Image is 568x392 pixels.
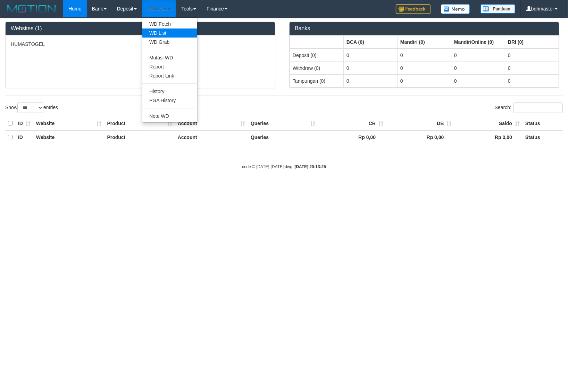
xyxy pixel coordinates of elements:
[454,130,523,144] th: Rp 0,00
[248,130,318,144] th: Queries
[386,130,454,144] th: Rp 0,00
[5,3,58,14] img: MOTION_logo.png
[454,117,523,130] th: Saldo
[142,28,197,38] a: WD List
[344,35,398,49] th: Group: activate to sort column ascending
[451,49,505,62] td: 0
[495,103,563,113] label: Search:
[398,74,451,87] td: 0
[15,130,33,144] th: ID
[505,49,559,62] td: 0
[11,41,270,48] p: HUMASTOGEL
[104,130,175,144] th: Product
[523,130,563,144] th: Status
[318,117,386,130] th: CR
[451,62,505,74] td: 0
[344,49,398,62] td: 0
[290,74,344,87] td: Tampungan (0)
[505,62,559,74] td: 0
[505,35,559,49] th: Group: activate to sort column ascending
[142,62,197,71] a: Report
[33,117,105,130] th: Website
[175,130,248,144] th: Account
[295,164,326,169] strong: [DATE] 20:13:25
[451,35,505,49] th: Group: activate to sort column ascending
[104,117,175,130] th: Product
[242,164,326,169] small: code © [DATE]-[DATE] dwg |
[15,117,33,130] th: ID
[481,4,515,14] img: panduan.png
[17,103,43,113] select: Showentries
[505,74,559,87] td: 0
[142,19,197,28] a: WD Fetch
[142,87,197,96] a: History
[33,130,105,144] th: Website
[386,117,454,130] th: DB
[175,117,248,130] th: Account
[142,53,197,62] a: Mutasi WD
[142,71,197,80] a: Report Link
[398,35,451,49] th: Group: activate to sort column ascending
[398,62,451,74] td: 0
[290,35,344,49] th: Group: activate to sort column ascending
[344,74,398,87] td: 0
[295,25,554,32] h3: Banks
[451,74,505,87] td: 0
[523,117,563,130] th: Status
[344,62,398,74] td: 0
[398,49,451,62] td: 0
[290,49,344,62] td: Deposit (0)
[396,4,431,14] img: Feedback.jpg
[513,103,563,113] input: Search:
[11,25,270,32] h3: Websites (1)
[441,4,470,14] img: Button%20Memo.svg
[142,96,197,105] a: PGA History
[318,130,386,144] th: Rp 0,00
[142,38,197,47] a: WD Grab
[5,103,58,113] label: Show entries
[248,117,318,130] th: Queries
[142,112,197,121] a: Note WD
[290,62,344,74] td: Withdraw (0)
